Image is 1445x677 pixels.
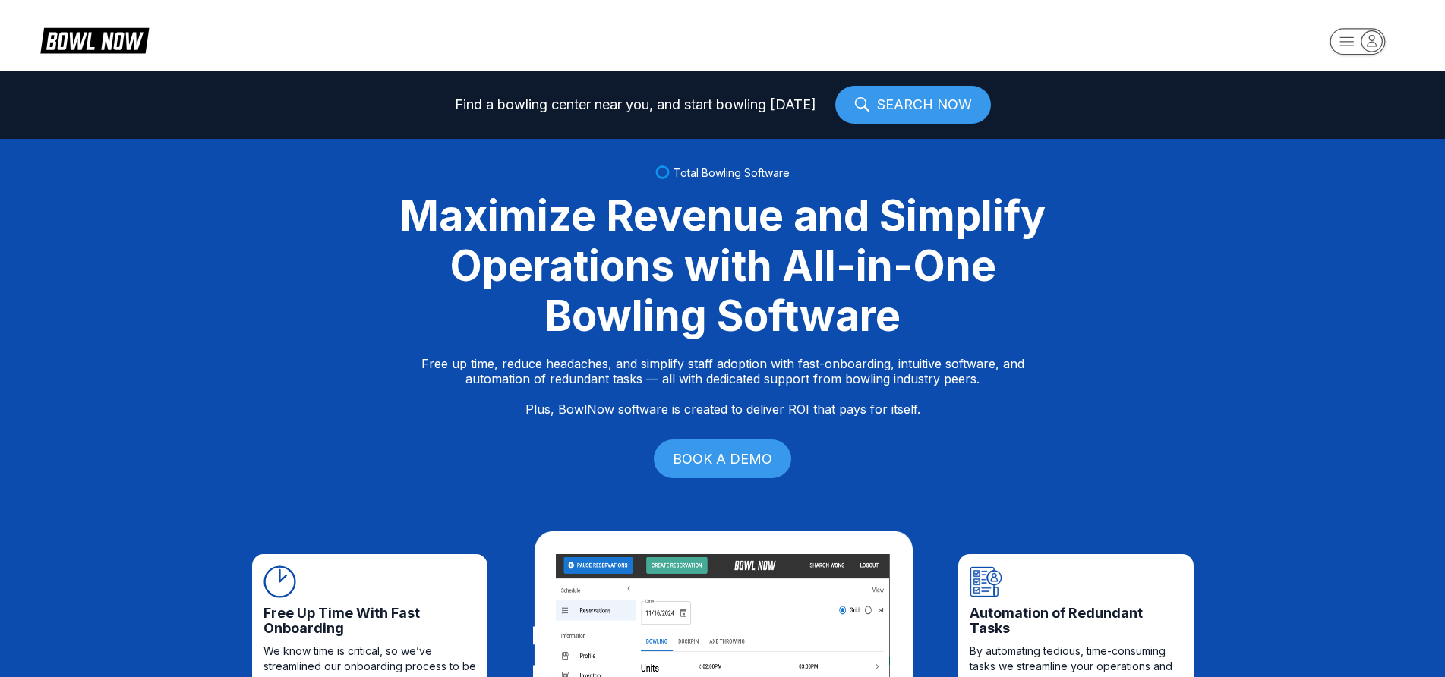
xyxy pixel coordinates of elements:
[970,606,1182,636] span: Automation of Redundant Tasks
[835,86,991,124] a: SEARCH NOW
[455,97,816,112] span: Find a bowling center near you, and start bowling [DATE]
[263,606,476,636] span: Free Up Time With Fast Onboarding
[654,439,791,478] a: BOOK A DEMO
[674,166,790,179] span: Total Bowling Software
[421,356,1024,417] p: Free up time, reduce headaches, and simplify staff adoption with fast-onboarding, intuitive softw...
[381,191,1065,341] div: Maximize Revenue and Simplify Operations with All-in-One Bowling Software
